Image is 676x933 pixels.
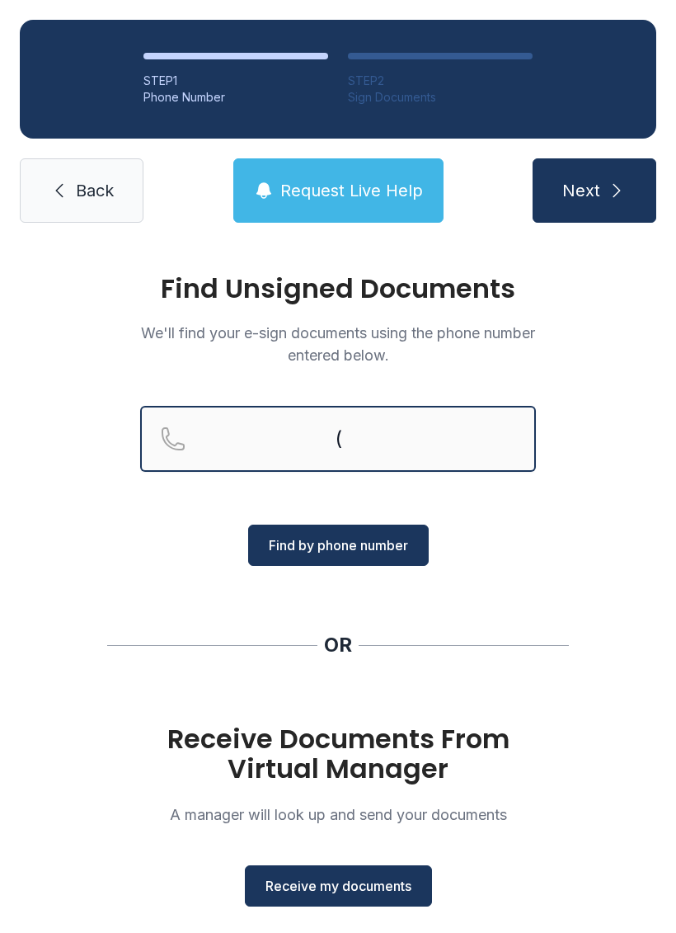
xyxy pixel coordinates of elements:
div: STEP 2 [348,73,533,89]
span: Back [76,179,114,202]
span: Next [562,179,600,202]
p: A manager will look up and send your documents [140,803,536,826]
span: Find by phone number [269,535,408,555]
p: We'll find your e-sign documents using the phone number entered below. [140,322,536,366]
span: Receive my documents [265,876,411,896]
div: OR [324,632,352,658]
div: STEP 1 [143,73,328,89]
div: Sign Documents [348,89,533,106]
h1: Find Unsigned Documents [140,276,536,302]
h1: Receive Documents From Virtual Manager [140,724,536,784]
input: Reservation phone number [140,406,536,472]
div: Phone Number [143,89,328,106]
span: Request Live Help [280,179,423,202]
